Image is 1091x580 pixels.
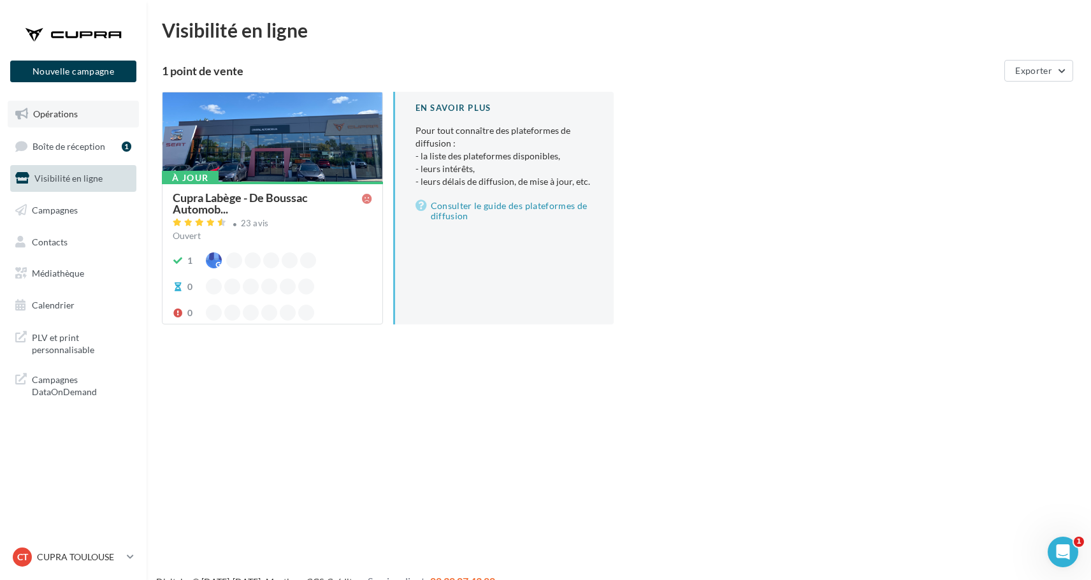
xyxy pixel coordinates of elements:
button: Exporter [1004,60,1073,82]
span: Campagnes DataOnDemand [32,371,131,398]
span: Campagnes [32,205,78,215]
p: CUPRA TOULOUSE [37,551,122,563]
span: PLV et print personnalisable [32,329,131,356]
a: Médiathèque [8,260,139,287]
span: Exporter [1015,65,1052,76]
span: Opérations [33,108,78,119]
button: Nouvelle campagne [10,61,136,82]
a: Opérations [8,101,139,127]
li: - la liste des plateformes disponibles, [415,150,594,163]
div: 1 [122,141,131,152]
span: Visibilité en ligne [34,173,103,184]
p: Pour tout connaître des plateformes de diffusion : [415,124,594,188]
a: Campagnes DataOnDemand [8,366,139,403]
iframe: Intercom live chat [1048,537,1078,567]
div: Visibilité en ligne [162,20,1076,40]
a: Visibilité en ligne [8,165,139,192]
span: Boîte de réception [33,140,105,151]
span: Cupra Labège - De Boussac Automob... [173,192,362,215]
a: PLV et print personnalisable [8,324,139,361]
div: 0 [187,307,192,319]
span: Médiathèque [32,268,84,279]
a: Consulter le guide des plateformes de diffusion [415,198,594,224]
div: À jour [162,171,219,185]
span: Contacts [32,236,68,247]
a: 23 avis [173,217,372,232]
div: En savoir plus [415,102,594,114]
div: 23 avis [241,219,269,228]
div: 1 [187,254,192,267]
div: 1 point de vente [162,65,999,76]
li: - leurs délais de diffusion, de mise à jour, etc. [415,175,594,188]
a: Contacts [8,229,139,256]
div: 0 [187,280,192,293]
a: CT CUPRA TOULOUSE [10,545,136,569]
li: - leurs intérêts, [415,163,594,175]
a: Boîte de réception1 [8,133,139,160]
span: Calendrier [32,300,75,310]
a: Campagnes [8,197,139,224]
a: Calendrier [8,292,139,319]
span: Ouvert [173,230,201,241]
span: CT [17,551,28,563]
span: 1 [1074,537,1084,547]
